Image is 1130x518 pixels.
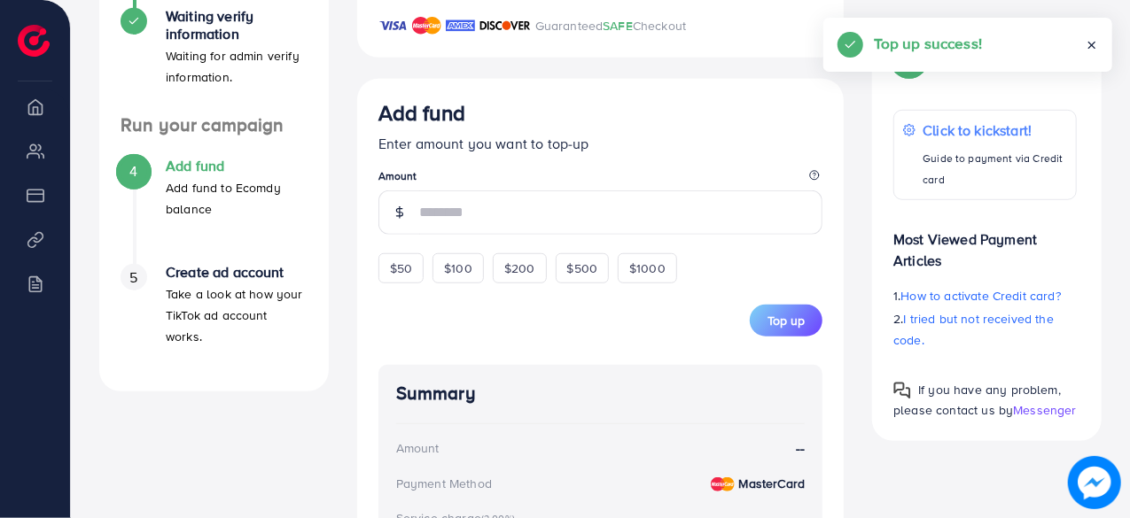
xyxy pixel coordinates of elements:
[1013,401,1076,419] span: Messenger
[396,439,440,457] div: Amount
[1069,457,1121,509] img: image
[901,287,1061,305] span: How to activate Credit card?
[796,438,805,459] strong: --
[378,100,465,126] h3: Add fund
[923,148,1067,190] p: Guide to payment via Credit card
[893,382,911,399] img: Popup guide
[99,114,329,136] h4: Run your campaign
[166,177,308,220] p: Add fund to Ecomdy balance
[739,475,806,492] strong: MasterCard
[750,305,822,336] button: Top up
[893,285,1077,306] p: 1.
[629,259,666,277] span: $1000
[874,32,982,55] h5: Top up success!
[893,308,1077,351] p: 2.
[99,264,329,370] li: Create ad account
[768,312,805,329] span: Top up
[99,8,329,114] li: Waiting verify information
[504,259,535,277] span: $200
[446,15,475,36] img: brand
[99,158,329,264] li: Add fund
[378,133,823,154] p: Enter amount you want to top-up
[378,15,408,36] img: brand
[535,15,687,36] p: Guaranteed Checkout
[129,267,137,288] span: 5
[412,15,441,36] img: brand
[444,259,472,277] span: $100
[567,259,598,277] span: $500
[923,120,1067,141] p: Click to kickstart!
[166,158,308,174] h4: Add fund
[166,45,308,88] p: Waiting for admin verify information.
[479,15,531,36] img: brand
[166,283,308,347] p: Take a look at how your TikTok ad account works.
[18,25,50,57] img: logo
[711,477,735,491] img: credit
[396,475,492,492] div: Payment Method
[893,214,1077,271] p: Most Viewed Payment Articles
[390,259,412,277] span: $50
[166,264,308,281] h4: Create ad account
[378,168,823,190] legend: Amount
[166,8,308,42] h4: Waiting verify information
[603,17,633,35] span: SAFE
[893,381,1061,419] span: If you have any problem, please contact us by
[129,161,137,182] span: 4
[396,383,806,405] h4: Summary
[893,310,1054,349] span: I tried but not received the code.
